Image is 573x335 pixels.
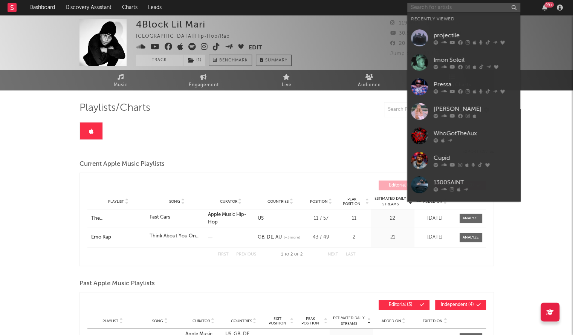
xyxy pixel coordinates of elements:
span: Jump Score: 87.1 [390,51,434,56]
a: projectile [407,26,520,50]
div: 99 + [544,2,554,8]
div: Pressa [434,80,516,89]
button: Editorial(3) [379,300,429,310]
span: Peak Position [298,317,323,326]
span: 119,855 [390,21,419,26]
button: Next [328,252,338,257]
div: 43 / 49 [307,234,335,241]
a: [PERSON_NAME] [407,197,520,222]
span: Audience [358,81,381,90]
button: 99+ [542,5,547,11]
input: Search Playlists/Charts [384,102,478,117]
span: Past Apple Music Playlists [79,279,155,288]
a: 1300SAINT [407,173,520,197]
a: Imon Soleil [407,50,520,75]
span: Editorial ( 3 ) [384,303,418,307]
div: [DATE] [416,234,454,241]
span: Engagement [189,81,219,90]
span: Playlists/Charts [79,104,150,113]
button: Editorial(2) [379,181,429,190]
div: projectile [434,31,516,40]
span: Current Apple Music Playlists [79,160,165,169]
div: Imon Soleil [434,55,516,64]
span: 30,500 [390,31,417,36]
a: AU [273,235,281,240]
div: 1 2 2 [271,250,313,259]
a: Live [245,70,328,90]
span: Countries [231,319,252,323]
a: GB [257,235,264,240]
span: Added On [423,199,443,204]
span: Estimated Daily Streams [373,196,408,207]
div: 21 [373,234,413,241]
div: [GEOGRAPHIC_DATA] | Hip-Hop/Rap [136,32,238,41]
button: Edit [249,43,262,52]
div: Think About You On Your Birthday [150,233,204,240]
div: 1300SAINT [434,178,516,187]
span: Position [310,199,328,204]
span: Curator [193,319,210,323]
a: [PERSON_NAME] [407,99,520,124]
a: Engagement [162,70,245,90]
span: Benchmark [219,56,248,65]
a: US [257,216,263,221]
button: Last [346,252,356,257]
span: Exited On [423,319,443,323]
span: Countries [267,199,289,204]
span: Playlist [102,319,118,323]
span: Curator [220,199,237,204]
a: DE [264,235,273,240]
div: Fast Cars [150,214,170,221]
a: Music [79,70,162,90]
a: Emo Rap [91,234,146,241]
span: Peak Position [339,197,365,206]
a: The [GEOGRAPHIC_DATA] [91,215,146,222]
span: (+ 3 more) [283,235,300,240]
span: 20 [390,41,405,46]
div: Cupid [434,153,516,162]
div: 4Block Lil Mari [136,19,205,30]
div: 2 [339,234,369,241]
div: WhoGotTheAux [434,129,516,138]
span: to [284,253,289,256]
span: Added On [382,319,401,323]
a: Benchmark [209,55,252,66]
span: Estimated Daily Streams [332,315,367,327]
span: ( 1 ) [183,55,205,66]
span: Live [282,81,292,90]
a: WhoGotTheAux [407,124,520,148]
div: [DATE] [416,215,454,222]
a: Apple Music Hip-Hop [208,212,246,225]
span: Exit Position [266,317,289,326]
input: Search for artists [407,3,520,12]
a: Cupid [407,148,520,173]
span: Independent ( 4 ) [440,303,475,307]
button: Previous [236,252,256,257]
span: Song [152,319,163,323]
span: Music [114,81,128,90]
a: Audience [328,70,411,90]
button: Track [136,55,183,66]
span: Summary [265,58,287,63]
button: (1) [183,55,205,66]
div: Recently Viewed [411,15,516,24]
div: 11 / 57 [307,215,335,222]
button: Summary [256,55,292,66]
div: 11 [339,215,369,222]
span: Playlist [108,199,124,204]
span: Editorial ( 2 ) [384,183,418,188]
a: Pressa [407,75,520,99]
button: Independent(4) [435,300,486,310]
div: [PERSON_NAME] [434,104,516,113]
span: Song [169,199,180,204]
span: of [294,253,299,256]
div: 22 [373,215,413,222]
button: First [218,252,229,257]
